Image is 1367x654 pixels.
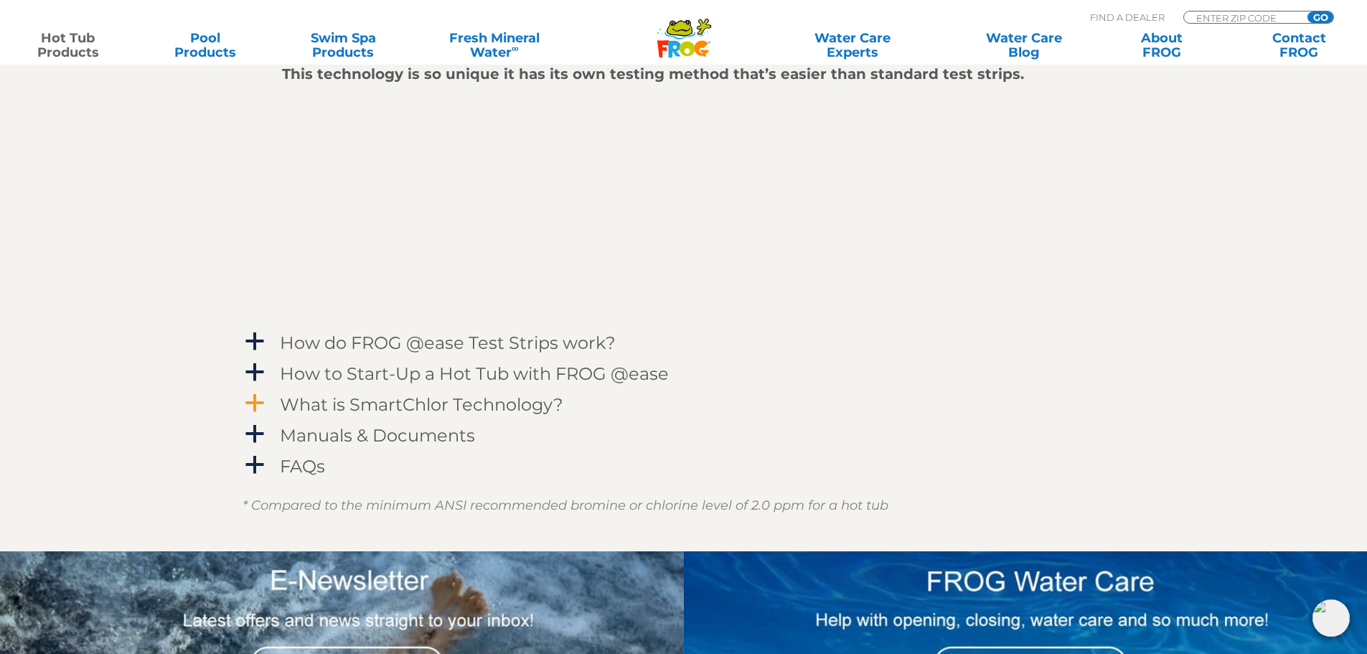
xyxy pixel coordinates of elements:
[970,31,1077,60] a: Water CareBlog
[1307,11,1333,23] input: GO
[1312,599,1350,637] img: openIcon
[244,362,266,383] span: a
[766,31,939,60] a: Water CareExperts
[243,453,1125,480] a: a FAQs
[280,395,563,414] h4: What is SmartChlor Technology?
[290,31,397,60] a: Swim SpaProducts
[1195,11,1292,24] input: Zip Code Form
[280,333,616,352] h4: How do FROG @ease Test Strips work?
[282,65,1024,83] strong: This technology is so unique it has its own testing method that’s easier than standard test strips.
[282,85,684,312] iframe: FROG® @ease® Testing Strips
[512,42,519,54] sup: ∞
[152,31,259,60] a: PoolProducts
[1108,31,1215,60] a: AboutFROG
[280,457,325,476] h4: FAQs
[1090,11,1165,24] p: Find A Dealer
[243,330,1125,356] a: a How do FROG @ease Test Strips work?
[244,424,266,445] span: a
[243,391,1125,418] a: a What is SmartChlor Technology?
[244,393,266,414] span: a
[244,454,266,476] span: a
[280,426,475,445] h4: Manuals & Documents
[244,331,266,352] span: a
[243,360,1125,387] a: a How to Start-Up a Hot Tub with FROG @ease
[1246,31,1353,60] a: ContactFROG
[280,364,669,383] h4: How to Start-Up a Hot Tub with FROG @ease
[243,422,1125,449] a: a Manuals & Documents
[14,31,121,60] a: Hot TubProducts
[243,497,888,513] em: * Compared to the minimum ANSI recommended bromine or chlorine level of 2.0 ppm for a hot tub
[427,31,561,60] a: Fresh MineralWater∞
